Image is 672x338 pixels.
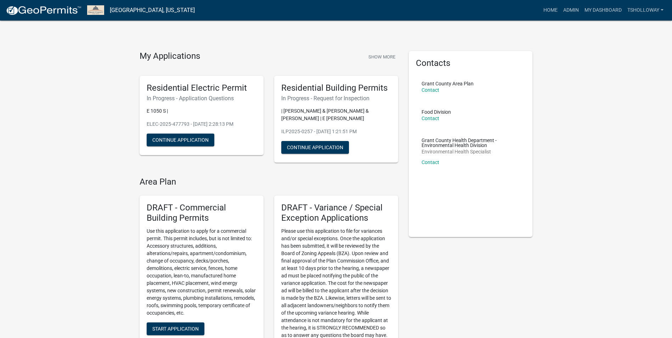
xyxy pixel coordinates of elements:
p: E 1050 S | [147,107,256,115]
button: Continue Application [281,141,349,154]
p: Grant County Health Department - Environmental Health Division [422,138,520,148]
h5: DRAFT - Variance / Special Exception Applications [281,203,391,223]
h5: Residential Electric Permit [147,83,256,93]
h6: In Progress - Application Questions [147,95,256,102]
p: Environmental Health Specialist [422,149,520,154]
img: Grant County, Indiana [87,5,104,15]
p: ILP2025-0257 - [DATE] 1:21:51 PM [281,128,391,135]
a: tsholloway [625,4,666,17]
h6: In Progress - Request for Inspection [281,95,391,102]
p: ELEC-2025-477793 - [DATE] 2:28:13 PM [147,120,256,128]
h5: Residential Building Permits [281,83,391,93]
a: Contact [422,116,439,121]
p: | [PERSON_NAME] & [PERSON_NAME] & [PERSON_NAME] | E [PERSON_NAME] [281,107,391,122]
a: Contact [422,159,439,165]
button: Start Application [147,322,204,335]
button: Continue Application [147,134,214,146]
a: [GEOGRAPHIC_DATA], [US_STATE] [110,4,195,16]
p: Grant County Area Plan [422,81,474,86]
a: Admin [560,4,582,17]
p: Food Division [422,109,451,114]
h5: Contacts [416,58,526,68]
h5: DRAFT - Commercial Building Permits [147,203,256,223]
h4: Area Plan [140,177,398,187]
span: Start Application [152,326,199,331]
button: Show More [366,51,398,63]
p: Use this application to apply for a commercial permit. This permit includes, but is not limited t... [147,227,256,317]
a: Contact [422,87,439,93]
h4: My Applications [140,51,200,62]
a: Home [541,4,560,17]
a: My Dashboard [582,4,625,17]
